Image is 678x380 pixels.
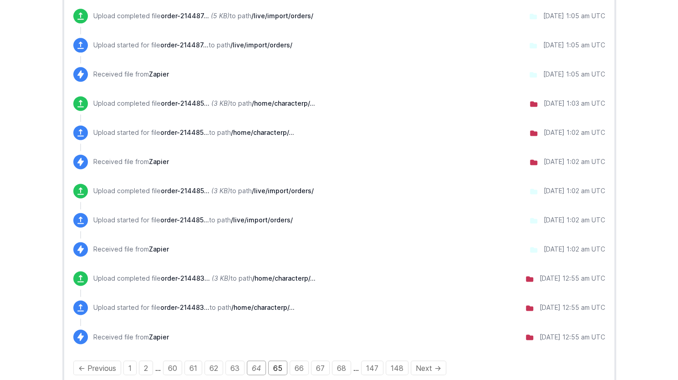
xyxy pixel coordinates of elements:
a: Page 62 [204,360,223,375]
span: order-214485-2025-09-26-01.02.08.xml.sent [160,128,209,136]
a: Page 68 [332,360,351,375]
span: Zapier [149,158,169,165]
i: (3 KB) [212,274,230,282]
iframe: Drift Widget Chat Controller [632,334,667,369]
i: (5 KB) [211,12,229,20]
div: Pagination [73,362,605,373]
span: order-214485-2025-09-26-01.02.08.xml [161,187,209,195]
a: Page 61 [184,360,202,375]
a: Page 147 [361,360,383,375]
p: Upload completed file to path [93,186,314,195]
em: Page 64 [247,360,266,375]
a: Page 148 [386,360,408,375]
div: [DATE] 1:02 am UTC [544,128,605,137]
p: Upload completed file to path [93,274,316,283]
span: Zapier [149,245,169,253]
a: Page 66 [290,360,309,375]
i: (3 KB) [211,99,230,107]
a: Next page [411,360,446,375]
a: Page 65 [268,360,287,375]
a: Page 1 [123,360,137,375]
a: Page 67 [311,360,330,375]
a: Page 63 [225,360,245,375]
span: /home/characterp/public_html/wp-content/uploads/wpallexport/exports/sent/ [252,274,316,282]
span: order-214485-2025-09-26-01.02.08.xml [160,216,209,224]
p: Upload started for file to path [93,128,294,137]
span: /live/import/orders/ [231,216,293,224]
p: Received file from [93,332,169,341]
a: Previous page [73,360,121,375]
p: Upload completed file to path [93,11,313,21]
p: Upload completed file to path [93,99,315,108]
span: /home/characterp/public_html/wp-content/uploads/wpallexport/exports/sent/ [231,303,295,311]
div: [DATE] 12:55 am UTC [540,303,605,312]
span: /live/import/orders/ [230,41,292,49]
div: [DATE] 1:03 am UTC [544,99,605,108]
span: /live/import/orders/ [252,187,314,195]
div: [DATE] 12:55 am UTC [540,332,605,341]
p: Received file from [93,245,169,254]
div: [DATE] 1:05 am UTC [543,11,605,21]
p: Received file from [93,70,169,79]
div: [DATE] 12:55 am UTC [540,274,605,283]
span: Zapier [149,333,169,340]
span: … [353,363,359,372]
p: Upload started for file to path [93,41,292,50]
span: order-214483-2025-09-26-00.54.45.xml.sent [160,303,209,311]
span: /home/characterp/public_html/wp-content/uploads/wpallexport/exports/sent/ [231,128,294,136]
div: [DATE] 1:02 am UTC [544,216,605,225]
p: Upload started for file to path [93,303,295,312]
p: Received file from [93,157,169,166]
span: order-214485-2025-09-26-01.02.08.xml.sent [161,99,209,107]
div: [DATE] 1:05 am UTC [543,41,605,50]
span: order-214487-2025-09-26-01.04.24.xml [161,12,209,20]
div: [DATE] 1:05 am UTC [543,70,605,79]
span: order-214483-2025-09-26-00.54.45.xml.sent [161,274,210,282]
div: [DATE] 1:02 am UTC [544,245,605,254]
i: (3 KB) [211,187,230,195]
a: Page 2 [139,360,153,375]
div: [DATE] 1:02 am UTC [544,157,605,166]
span: /home/characterp/public_html/wp-content/uploads/wpallexport/exports/sent/ [252,99,315,107]
p: Upload started for file to path [93,216,293,225]
span: … [155,363,161,372]
div: [DATE] 1:02 am UTC [544,186,605,195]
a: Page 60 [163,360,182,375]
span: order-214487-2025-09-26-01.04.24.xml [160,41,209,49]
span: Zapier [149,70,169,78]
span: /live/import/orders/ [251,12,313,20]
